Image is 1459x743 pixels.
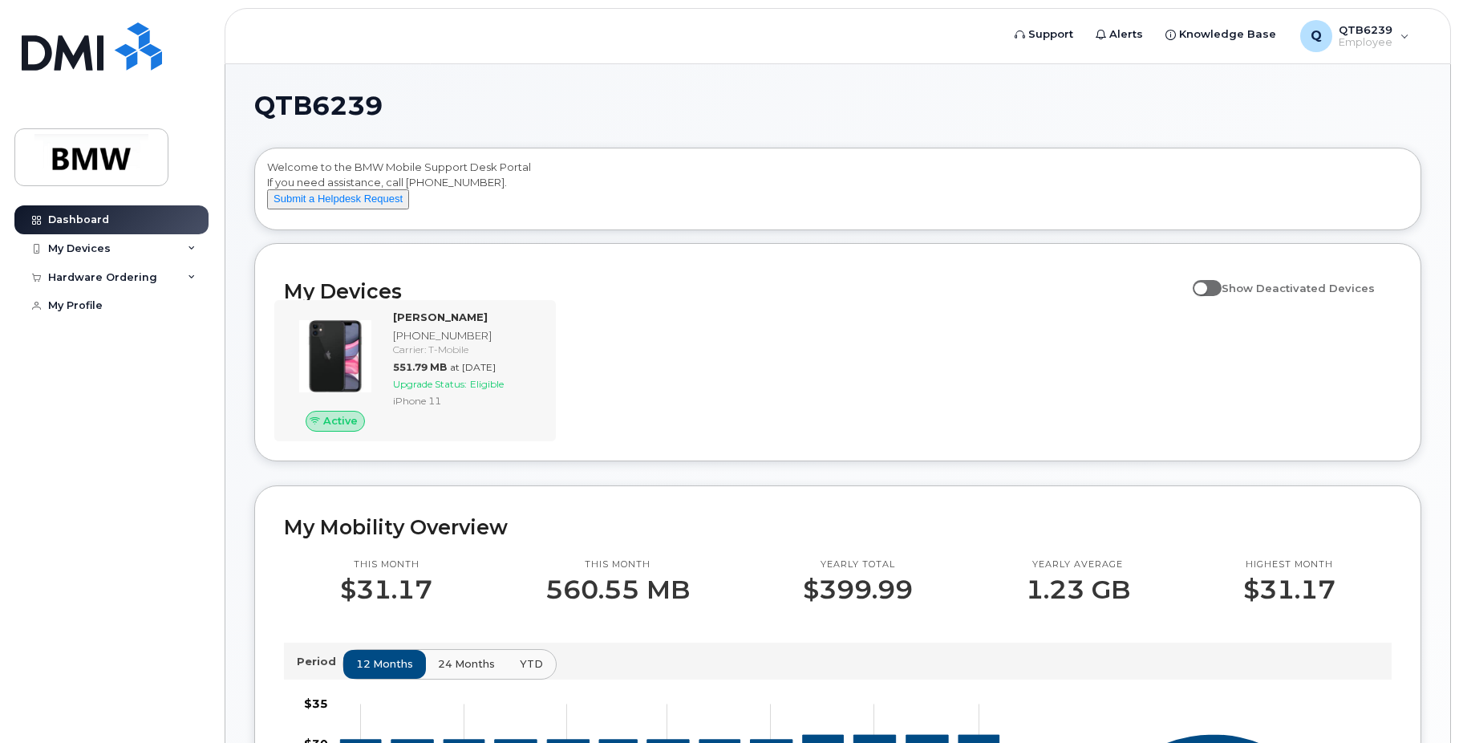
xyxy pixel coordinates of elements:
[297,318,374,395] img: iPhone_11.jpg
[304,696,328,711] tspan: $35
[284,515,1392,539] h2: My Mobility Overview
[450,361,496,373] span: at [DATE]
[267,160,1408,224] div: Welcome to the BMW Mobile Support Desk Portal If you need assistance, call [PHONE_NUMBER].
[254,94,383,118] span: QTB6239
[393,311,488,323] strong: [PERSON_NAME]
[1243,558,1335,571] p: Highest month
[438,656,495,672] span: 24 months
[1243,575,1335,604] p: $31.17
[393,378,467,390] span: Upgrade Status:
[297,654,342,669] p: Period
[1389,673,1447,731] iframe: Messenger Launcher
[393,328,540,343] div: [PHONE_NUMBER]
[545,558,690,571] p: This month
[1026,575,1130,604] p: 1.23 GB
[1193,273,1206,286] input: Show Deactivated Devices
[520,656,543,672] span: YTD
[267,189,409,209] button: Submit a Helpdesk Request
[340,558,432,571] p: This month
[393,343,540,356] div: Carrier: T-Mobile
[284,310,546,432] a: Active[PERSON_NAME][PHONE_NUMBER]Carrier: T-Mobile551.79 MBat [DATE]Upgrade Status:EligibleiPhone 11
[803,558,913,571] p: Yearly total
[323,413,358,428] span: Active
[470,378,504,390] span: Eligible
[393,394,540,408] div: iPhone 11
[340,575,432,604] p: $31.17
[267,192,409,205] a: Submit a Helpdesk Request
[803,575,913,604] p: $399.99
[545,575,690,604] p: 560.55 MB
[393,361,447,373] span: 551.79 MB
[1222,282,1375,294] span: Show Deactivated Devices
[284,279,1185,303] h2: My Devices
[1026,558,1130,571] p: Yearly average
